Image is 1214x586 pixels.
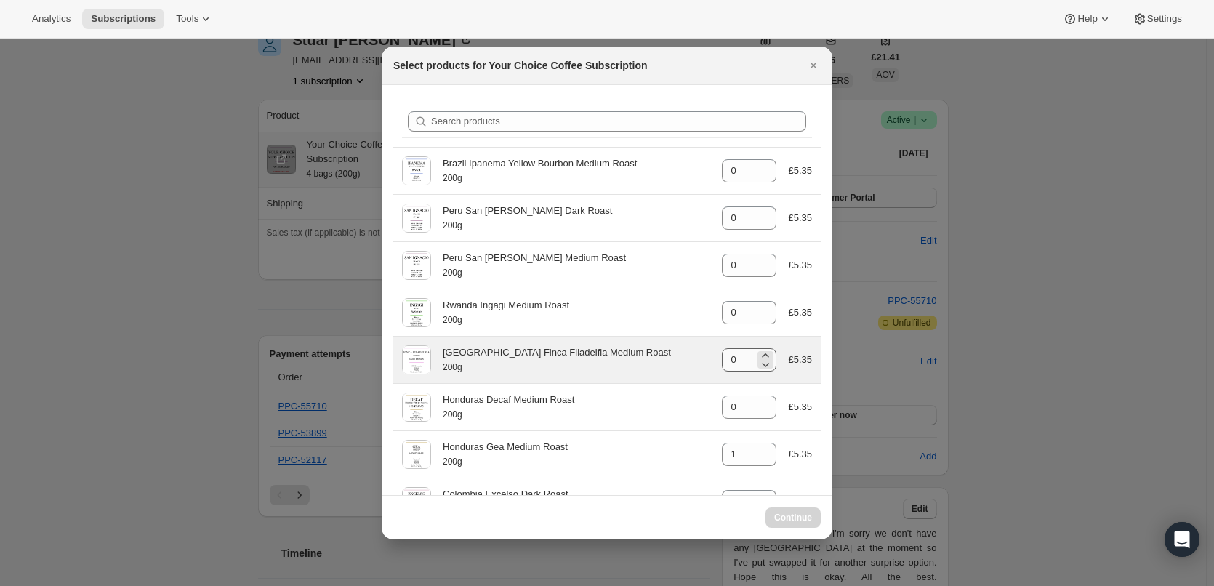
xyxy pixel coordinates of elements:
button: Subscriptions [82,9,164,29]
div: £5.35 [788,164,812,178]
div: Honduras Gea Medium Roast [443,440,710,454]
span: Settings [1147,13,1182,25]
div: Brazil Ipanema Yellow Bourbon Medium Roast [443,156,710,171]
small: 200g [443,220,462,230]
small: 200g [443,457,462,467]
small: 200g [443,173,462,183]
button: Tools [167,9,222,29]
small: 200g [443,315,462,325]
span: Subscriptions [91,13,156,25]
div: £5.35 [788,353,812,367]
div: Rwanda Ingagi Medium Roast [443,298,710,313]
img: 200g [402,487,431,516]
h2: Select products for Your Choice Coffee Subscription [393,58,648,73]
div: £5.35 [788,211,812,225]
small: 200g [443,362,462,372]
div: £5.35 [788,447,812,462]
img: 200g [402,345,431,374]
div: Colombia Excelso Dark Roast [443,487,710,502]
div: £5.35 [788,400,812,414]
div: £5.35 [788,494,812,509]
button: Analytics [23,9,79,29]
img: 200g [402,440,431,469]
button: Close [803,55,824,76]
span: Analytics [32,13,71,25]
img: 200g [402,298,431,327]
div: Open Intercom Messenger [1165,522,1199,557]
div: Peru San [PERSON_NAME] Medium Roast [443,251,710,265]
div: Peru San [PERSON_NAME] Dark Roast [443,204,710,218]
small: 200g [443,409,462,420]
span: Tools [176,13,198,25]
div: £5.35 [788,305,812,320]
button: Settings [1124,9,1191,29]
input: Search products [431,111,806,132]
img: 200g [402,251,431,280]
img: 200g [402,393,431,422]
div: Honduras Decaf Medium Roast [443,393,710,407]
small: 200g [443,268,462,278]
div: [GEOGRAPHIC_DATA] Finca Filadelfia Medium Roast [443,345,710,360]
img: 200g [402,204,431,233]
img: 200g [402,156,431,185]
span: Help [1077,13,1097,25]
button: Help [1054,9,1120,29]
div: £5.35 [788,258,812,273]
